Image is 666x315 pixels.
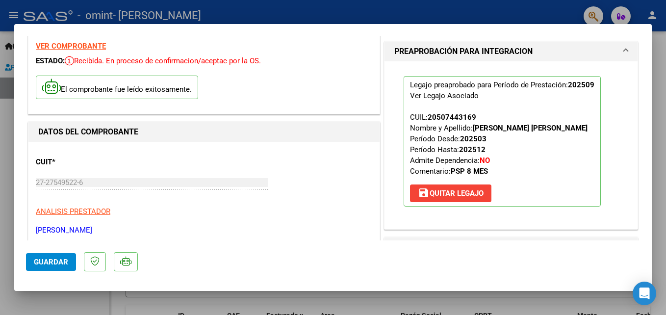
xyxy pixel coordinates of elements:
strong: NO [480,156,490,165]
p: [PERSON_NAME] [36,225,372,236]
strong: PSP 8 MES [451,167,488,176]
p: CUIT [36,157,137,168]
div: Open Intercom Messenger [633,282,656,305]
button: Quitar Legajo [410,184,491,202]
span: Comentario: [410,167,488,176]
strong: [PERSON_NAME] [PERSON_NAME] [473,124,588,132]
button: Guardar [26,253,76,271]
span: Quitar Legajo [418,189,484,198]
h1: PREAPROBACIÓN PARA INTEGRACION [394,46,533,57]
span: Guardar [34,258,68,266]
div: PREAPROBACIÓN PARA INTEGRACION [384,61,638,229]
p: El comprobante fue leído exitosamente. [36,76,198,100]
strong: 202512 [459,145,486,154]
mat-expansion-panel-header: DOCUMENTACIÓN RESPALDATORIA [384,237,638,257]
a: VER COMPROBANTE [36,42,106,51]
span: CUIL: Nombre y Apellido: Período Desde: Período Hasta: Admite Dependencia: [410,113,588,176]
span: ANALISIS PRESTADOR [36,207,110,216]
p: Legajo preaprobado para Período de Prestación: [404,76,601,207]
strong: 202503 [460,134,487,143]
mat-expansion-panel-header: PREAPROBACIÓN PARA INTEGRACION [384,42,638,61]
span: ESTADO: [36,56,65,65]
strong: DATOS DEL COMPROBANTE [38,127,138,136]
strong: 202509 [568,80,594,89]
div: 20507443169 [428,112,476,123]
mat-icon: save [418,187,430,199]
div: Ver Legajo Asociado [410,90,479,101]
span: Recibida. En proceso de confirmacion/aceptac por la OS. [65,56,261,65]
